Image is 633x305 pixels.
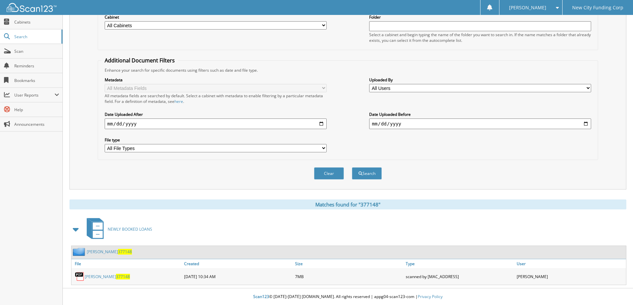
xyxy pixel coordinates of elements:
span: User Reports [14,92,54,98]
input: end [369,118,591,129]
iframe: Chat Widget [600,273,633,305]
span: Bookmarks [14,78,59,83]
a: Size [293,259,404,268]
span: Help [14,107,59,113]
span: NEWLY BOOKED LOANS [108,226,152,232]
span: New City Funding Corp [572,6,623,10]
div: [DATE] 10:34 AM [182,270,293,283]
a: Type [404,259,515,268]
a: [PERSON_NAME]377148 [85,274,130,279]
label: Uploaded By [369,77,591,83]
div: [PERSON_NAME] [515,270,626,283]
div: © [DATE]-[DATE] [DOMAIN_NAME]. All rights reserved | appg04-scan123-com | [63,289,633,305]
span: Cabinets [14,19,59,25]
label: Folder [369,14,591,20]
img: folder2.png [73,248,87,256]
span: 377148 [118,249,132,255]
span: Reminders [14,63,59,69]
label: File type [105,137,327,143]
button: Clear [314,167,344,180]
a: [PERSON_NAME]377148 [87,249,132,255]
a: NEWLY BOOKED LOANS [83,216,152,242]
a: here [174,99,183,104]
span: Scan [14,48,59,54]
a: Privacy Policy [418,294,443,299]
div: 7MB [293,270,404,283]
label: Date Uploaded Before [369,112,591,117]
span: Search [14,34,58,39]
div: scanned by [MAC_ADDRESS] [404,270,515,283]
label: Metadata [105,77,327,83]
div: Matches found for "377148" [69,199,626,209]
a: Created [182,259,293,268]
span: [PERSON_NAME] [509,6,546,10]
div: Select a cabinet and begin typing the name of the folder you want to search in. If the name match... [369,32,591,43]
span: 377148 [116,274,130,279]
a: User [515,259,626,268]
span: Scan123 [253,294,269,299]
div: Enhance your search for specific documents using filters such as date and file type. [101,67,594,73]
img: PDF.png [75,271,85,281]
legend: Additional Document Filters [101,57,178,64]
label: Date Uploaded After [105,112,327,117]
img: scan123-logo-white.svg [7,3,56,12]
span: Announcements [14,121,59,127]
button: Search [352,167,382,180]
label: Cabinet [105,14,327,20]
input: start [105,118,327,129]
a: File [71,259,182,268]
div: All metadata fields are searched by default. Select a cabinet with metadata to enable filtering b... [105,93,327,104]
